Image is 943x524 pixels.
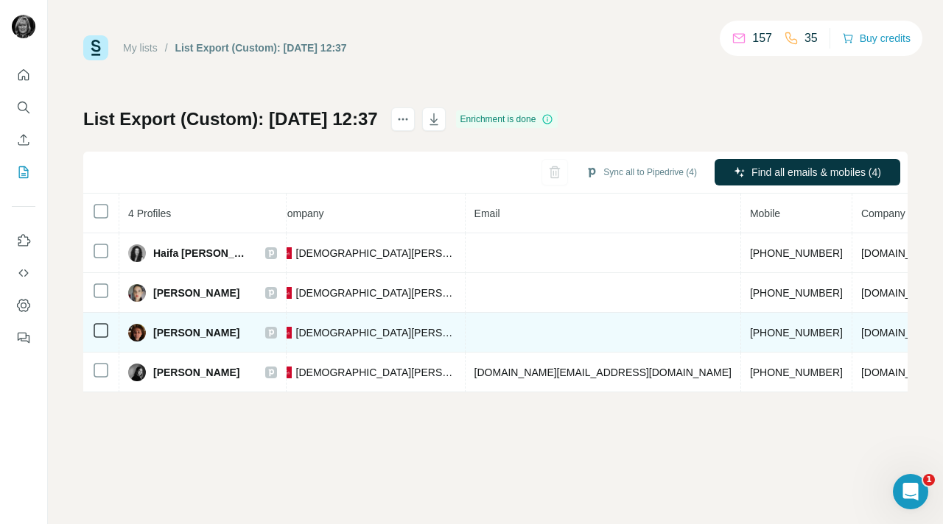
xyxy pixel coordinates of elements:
[752,29,772,47] p: 157
[12,260,35,286] button: Use Surfe API
[750,247,843,259] span: [PHONE_NUMBER]
[296,365,456,380] span: [DEMOGRAPHIC_DATA][PERSON_NAME]
[12,227,35,254] button: Use Surfe on LinkedIn
[153,246,250,261] span: Haifa [PERSON_NAME]
[751,165,881,180] span: Find all emails & mobiles (4)
[128,208,171,219] span: 4 Profiles
[280,208,324,219] span: Company
[861,208,943,219] span: Company website
[296,325,456,340] span: [DEMOGRAPHIC_DATA][PERSON_NAME]
[175,40,347,55] div: List Export (Custom): [DATE] 12:37
[575,161,707,183] button: Sync all to Pipedrive (4)
[12,159,35,185] button: My lists
[750,208,780,219] span: Mobile
[750,287,843,299] span: [PHONE_NUMBER]
[12,292,35,319] button: Dashboard
[391,107,415,131] button: actions
[750,367,843,378] span: [PHONE_NUMBER]
[12,325,35,351] button: Feedback
[123,42,158,54] a: My lists
[153,325,239,340] span: [PERSON_NAME]
[296,246,456,261] span: [DEMOGRAPHIC_DATA][PERSON_NAME]
[12,127,35,153] button: Enrich CSV
[128,284,146,302] img: Avatar
[83,107,378,131] h1: List Export (Custom): [DATE] 12:37
[153,365,239,380] span: [PERSON_NAME]
[153,286,239,300] span: [PERSON_NAME]
[893,474,928,509] iframe: Intercom live chat
[804,29,818,47] p: 35
[842,28,911,49] button: Buy credits
[750,327,843,339] span: [PHONE_NUMBER]
[474,208,500,219] span: Email
[923,474,935,486] span: 1
[12,15,35,38] img: Avatar
[83,35,108,60] img: Surfe Logo
[715,159,900,185] button: Find all emails & mobiles (4)
[474,367,732,378] span: [DOMAIN_NAME][EMAIL_ADDRESS][DOMAIN_NAME]
[165,40,168,55] li: /
[12,94,35,121] button: Search
[128,244,146,262] img: Avatar
[128,364,146,381] img: Avatar
[128,324,146,341] img: Avatar
[12,62,35,88] button: Quick start
[296,286,456,300] span: [DEMOGRAPHIC_DATA][PERSON_NAME]
[456,110,558,128] div: Enrichment is done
